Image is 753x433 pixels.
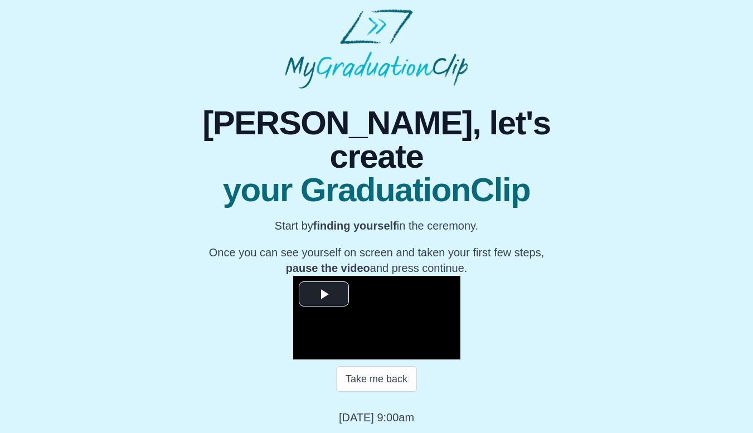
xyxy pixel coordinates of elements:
[339,410,414,425] p: [DATE] 9:00am
[336,366,417,392] button: Take me back
[188,218,565,233] p: Start by in the ceremony.
[188,173,565,207] span: your GraduationClip
[313,220,397,232] b: finding yourself
[299,281,349,306] button: Play Video
[188,245,565,276] p: Once you can see yourself on screen and taken your first few steps, and press continue.
[285,9,469,89] img: MyGraduationClip
[293,276,460,359] div: Video Player
[286,262,370,274] b: pause the video
[188,106,565,173] span: [PERSON_NAME], let's create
